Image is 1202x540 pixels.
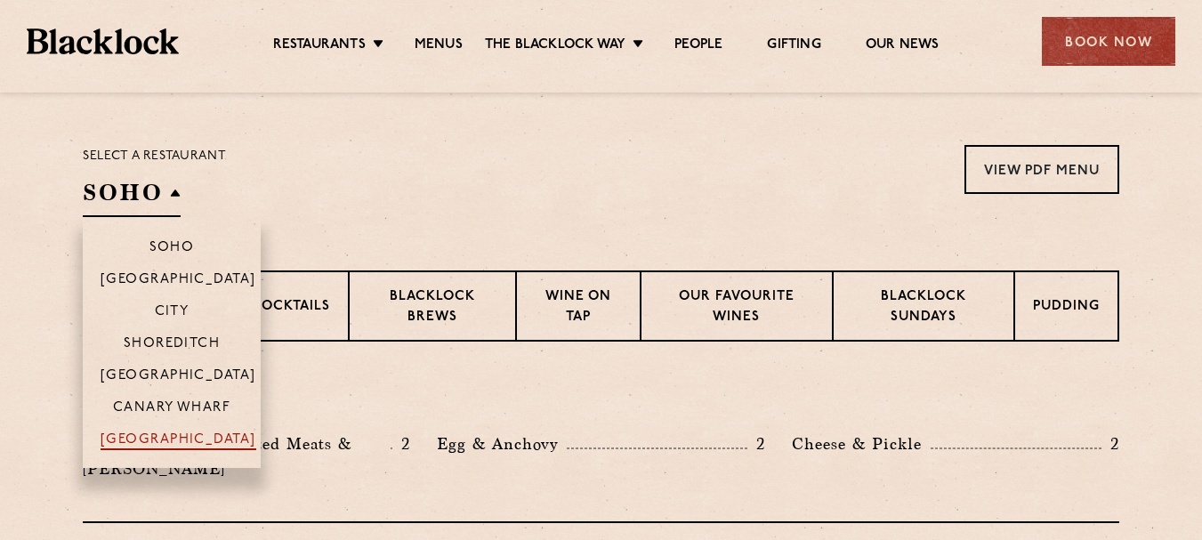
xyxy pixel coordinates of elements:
[659,287,813,329] p: Our favourite wines
[437,431,567,456] p: Egg & Anchovy
[124,336,221,354] p: Shoreditch
[851,287,996,329] p: Blacklock Sundays
[964,145,1119,194] a: View PDF Menu
[101,368,256,386] p: [GEOGRAPHIC_DATA]
[83,386,1119,409] h3: Pre Chop Bites
[747,432,765,455] p: 2
[149,240,195,258] p: Soho
[273,36,366,56] a: Restaurants
[251,297,330,319] p: Cocktails
[367,287,497,329] p: Blacklock Brews
[27,28,179,54] img: BL_Textured_Logo-footer-cropped.svg
[485,36,625,56] a: The Blacklock Way
[415,36,463,56] a: Menus
[1033,297,1100,319] p: Pudding
[155,304,190,322] p: City
[113,400,230,418] p: Canary Wharf
[674,36,722,56] a: People
[866,36,940,56] a: Our News
[101,272,256,290] p: [GEOGRAPHIC_DATA]
[1101,432,1119,455] p: 2
[392,432,410,455] p: 2
[83,145,226,168] p: Select a restaurant
[535,287,622,329] p: Wine on Tap
[792,431,931,456] p: Cheese & Pickle
[767,36,820,56] a: Gifting
[1042,17,1175,66] div: Book Now
[83,177,181,217] h2: SOHO
[101,432,256,450] p: [GEOGRAPHIC_DATA]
